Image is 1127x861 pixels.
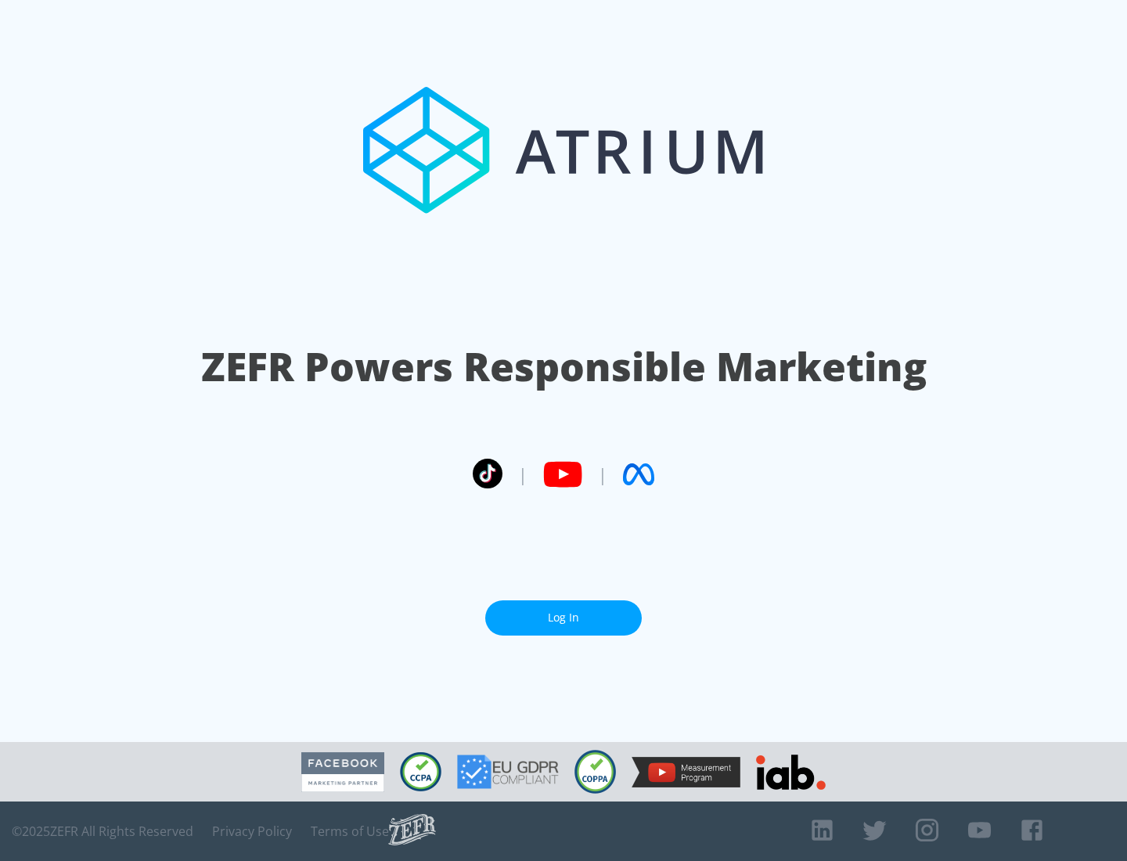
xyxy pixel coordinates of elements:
img: CCPA Compliant [400,752,441,791]
a: Privacy Policy [212,823,292,839]
span: | [518,463,527,486]
h1: ZEFR Powers Responsible Marketing [201,340,927,394]
a: Log In [485,600,642,636]
span: | [598,463,607,486]
img: YouTube Measurement Program [632,757,740,787]
a: Terms of Use [311,823,389,839]
img: Facebook Marketing Partner [301,752,384,792]
span: © 2025 ZEFR All Rights Reserved [12,823,193,839]
img: GDPR Compliant [457,755,559,789]
img: COPPA Compliant [574,750,616,794]
img: IAB [756,755,826,790]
